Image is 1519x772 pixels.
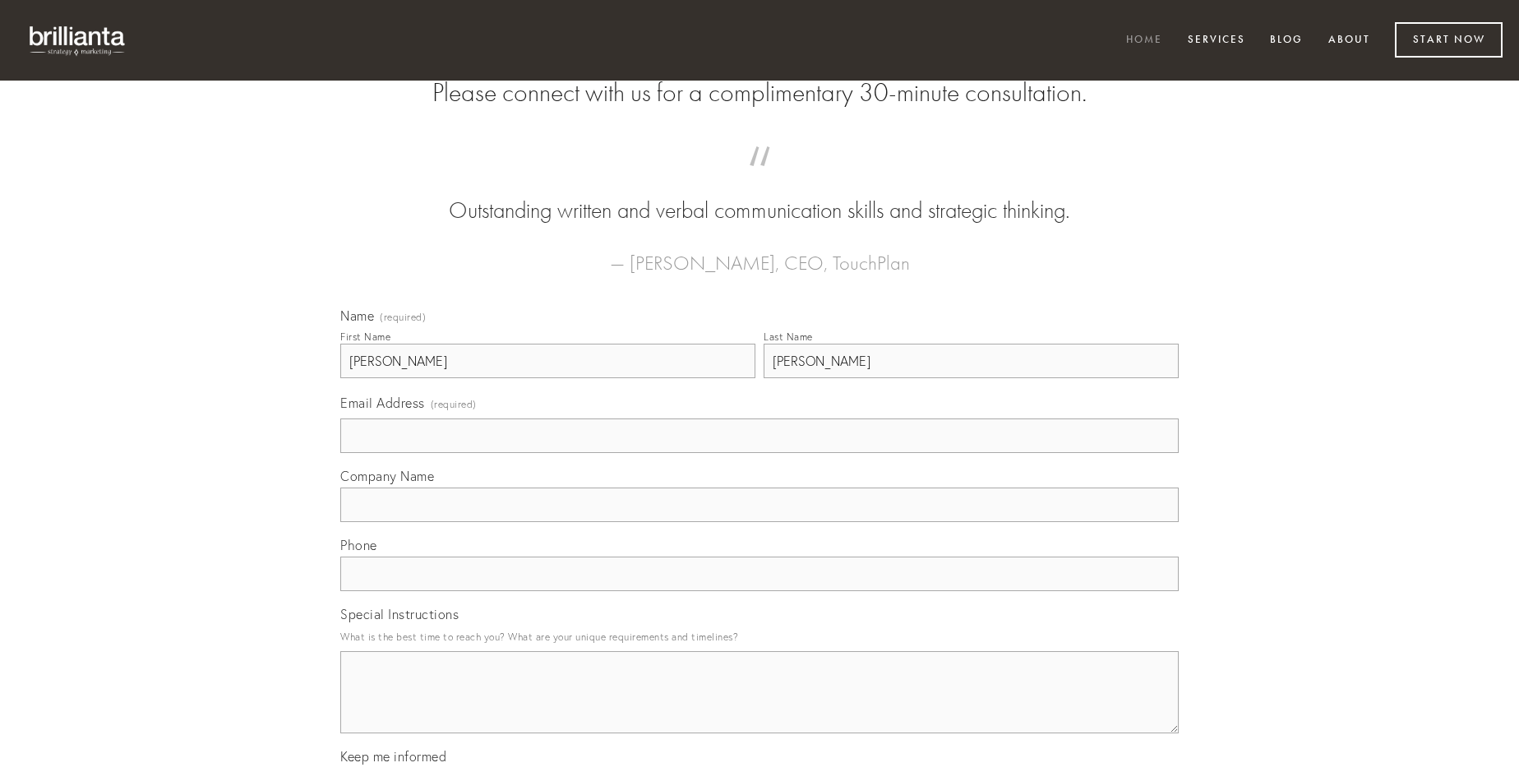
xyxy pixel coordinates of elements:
[1318,27,1381,54] a: About
[340,307,374,324] span: Name
[340,331,390,343] div: First Name
[367,163,1152,195] span: “
[340,606,459,622] span: Special Instructions
[340,395,425,411] span: Email Address
[1177,27,1256,54] a: Services
[1259,27,1314,54] a: Blog
[764,331,813,343] div: Last Name
[431,393,477,415] span: (required)
[367,163,1152,227] blockquote: Outstanding written and verbal communication skills and strategic thinking.
[367,227,1152,280] figcaption: — [PERSON_NAME], CEO, TouchPlan
[340,468,434,484] span: Company Name
[1395,22,1503,58] a: Start Now
[1115,27,1173,54] a: Home
[340,77,1179,109] h2: Please connect with us for a complimentary 30-minute consultation.
[340,748,446,765] span: Keep me informed
[340,626,1179,648] p: What is the best time to reach you? What are your unique requirements and timelines?
[340,537,377,553] span: Phone
[16,16,140,64] img: brillianta - research, strategy, marketing
[380,312,426,322] span: (required)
